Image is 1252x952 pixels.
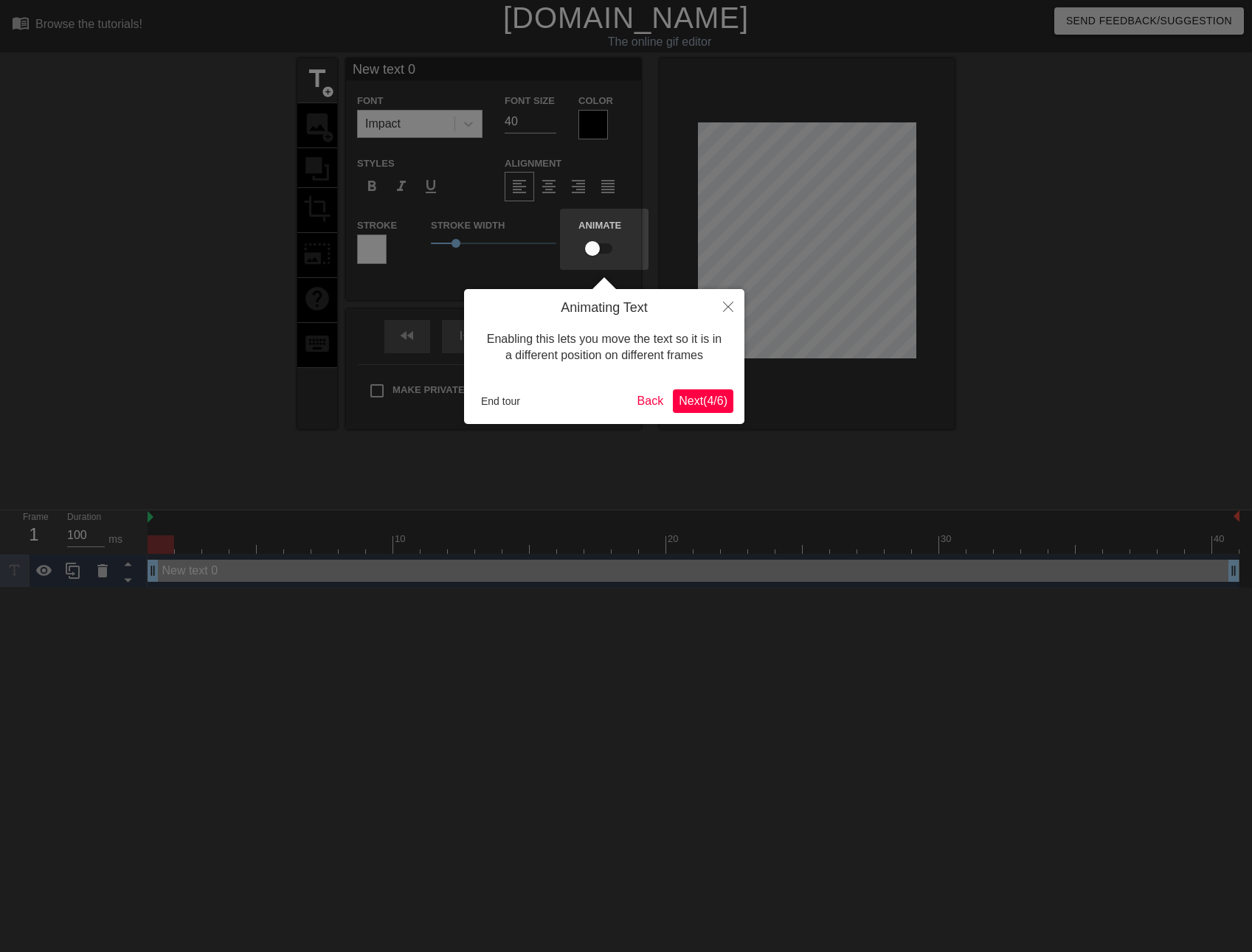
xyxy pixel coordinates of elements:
[712,289,744,323] button: Close
[475,390,526,412] button: End tour
[475,300,733,316] h4: Animating Text
[632,389,670,413] button: Back
[679,395,727,407] span: Next ( 4 / 6 )
[475,316,733,379] div: Enabling this lets you move the text so it is in a different position on different frames
[673,389,733,413] button: Next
